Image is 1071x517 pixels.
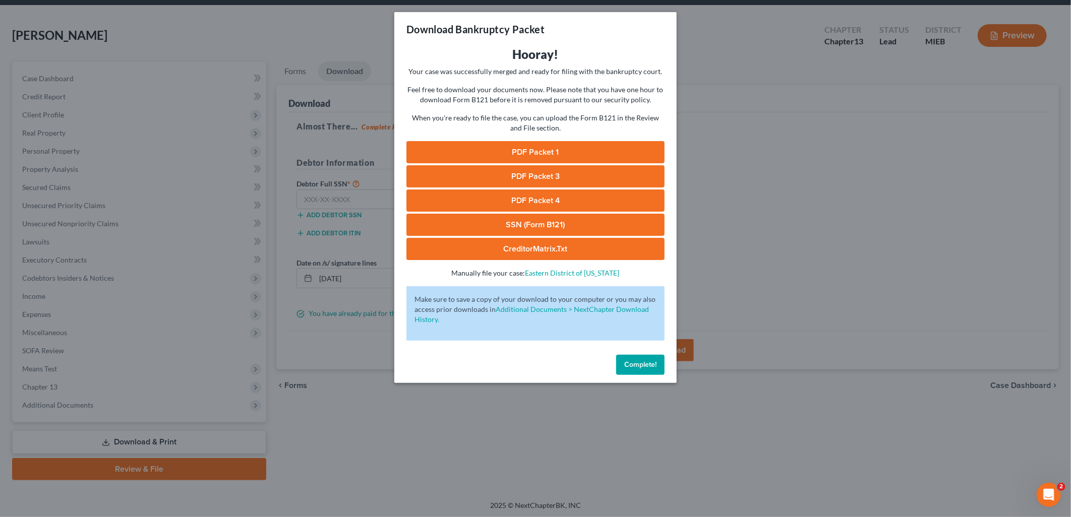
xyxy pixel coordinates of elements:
[1057,483,1065,491] span: 2
[406,214,665,236] a: SSN (Form B121)
[406,165,665,187] a: PDF Packet 3
[414,294,657,325] p: Make sure to save a copy of your download to your computer or you may also access prior downloads in
[406,268,665,278] p: Manually file your case:
[406,67,665,77] p: Your case was successfully merged and ready for filing with the bankruptcy court.
[414,305,649,324] a: Additional Documents > NextChapter Download History.
[525,269,620,277] a: Eastern District of [US_STATE]
[616,355,665,375] button: Complete!
[406,85,665,105] p: Feel free to download your documents now. Please note that you have one hour to download Form B12...
[406,113,665,133] p: When you're ready to file the case, you can upload the Form B121 in the Review and File section.
[406,46,665,62] h3: Hooray!
[406,141,665,163] a: PDF Packet 1
[406,189,665,212] a: PDF Packet 4
[1037,483,1061,507] iframe: Intercom live chat
[406,238,665,260] a: CreditorMatrix.txt
[624,360,657,369] span: Complete!
[406,22,545,36] h3: Download Bankruptcy Packet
